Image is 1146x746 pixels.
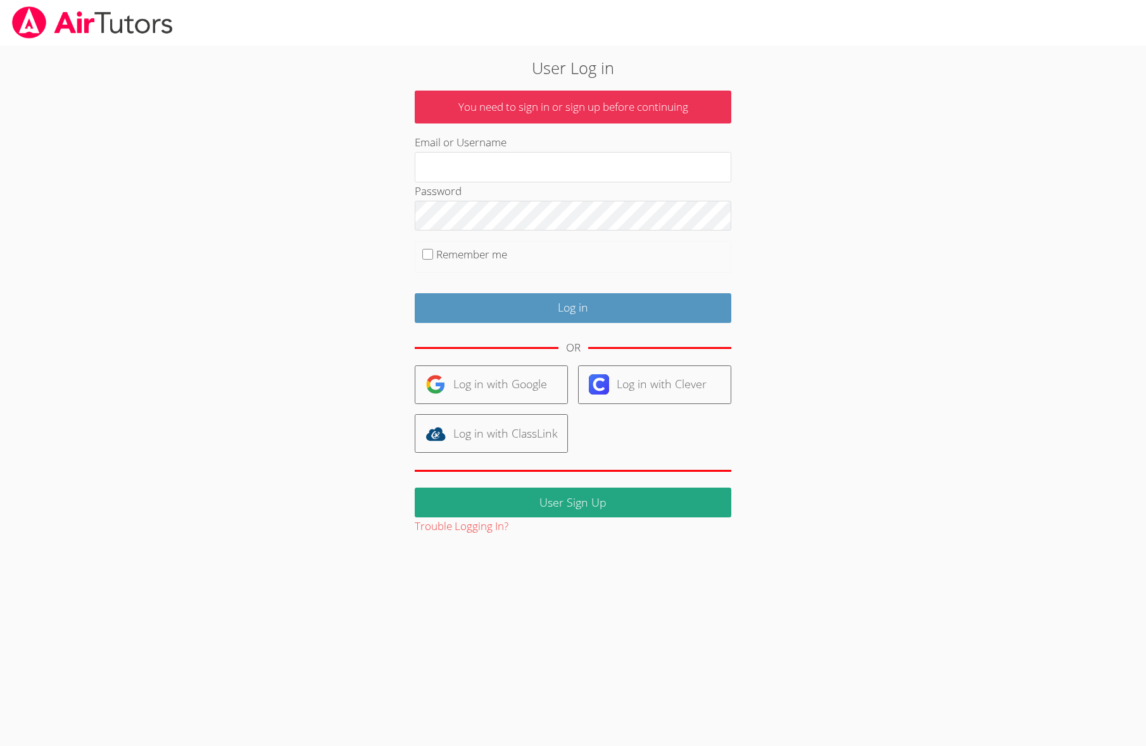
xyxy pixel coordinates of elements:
[415,517,508,536] button: Trouble Logging In?
[415,135,507,149] label: Email or Username
[566,339,581,357] div: OR
[415,488,731,517] a: User Sign Up
[415,91,731,124] p: You need to sign in or sign up before continuing
[415,365,568,404] a: Log in with Google
[425,424,446,444] img: classlink-logo-d6bb404cc1216ec64c9a2012d9dc4662098be43eaf13dc465df04b49fa7ab582.svg
[436,247,507,262] label: Remember me
[263,56,882,80] h2: User Log in
[415,414,568,453] a: Log in with ClassLink
[415,184,462,198] label: Password
[415,293,731,323] input: Log in
[425,374,446,395] img: google-logo-50288ca7cdecda66e5e0955fdab243c47b7ad437acaf1139b6f446037453330a.svg
[578,365,731,404] a: Log in with Clever
[589,374,609,395] img: clever-logo-6eab21bc6e7a338710f1a6ff85c0baf02591cd810cc4098c63d3a4b26e2feb20.svg
[11,6,174,39] img: airtutors_banner-c4298cdbf04f3fff15de1276eac7730deb9818008684d7c2e4769d2f7ddbe033.png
